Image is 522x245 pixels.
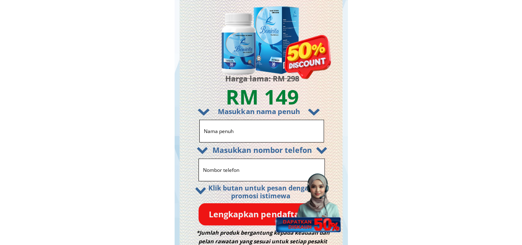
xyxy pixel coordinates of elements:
input: Nombor telefon [201,159,322,181]
input: Nama penuh [202,120,321,142]
p: Lengkapkan pendaftaran [198,203,323,226]
h3: Harga lama: RM 298 [194,73,330,85]
h3: RM 149 [201,80,323,113]
h3: Masukkan nama penuh [188,106,330,117]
